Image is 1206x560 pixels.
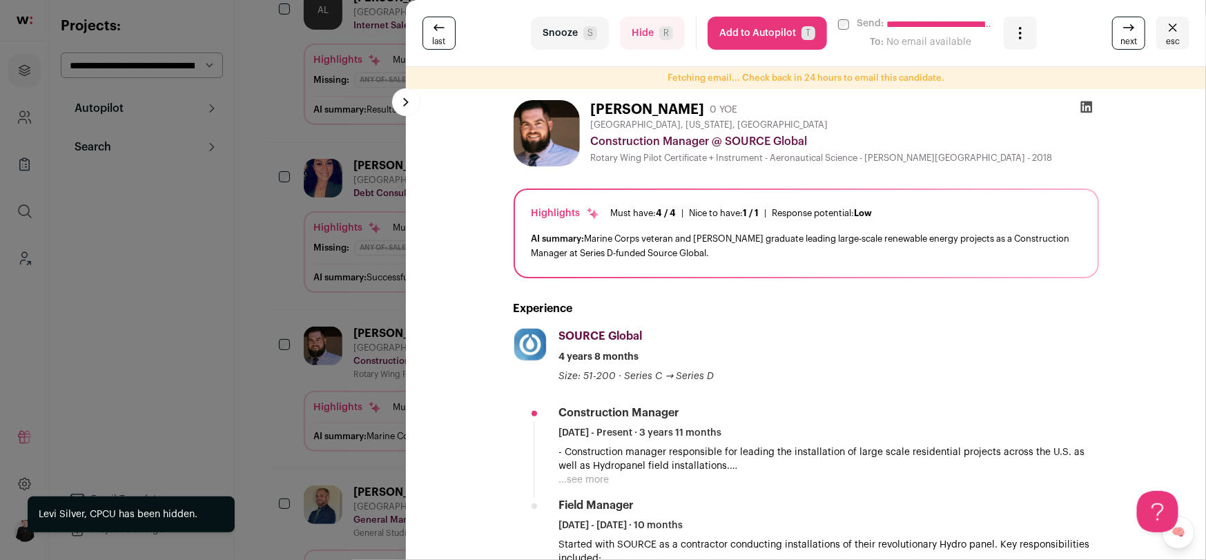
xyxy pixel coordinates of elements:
[886,35,997,50] span: No email available
[1156,17,1189,50] button: Close
[559,426,722,440] span: [DATE] - Present · 3 years 11 months
[1112,17,1145,50] a: next
[433,36,446,47] span: last
[559,371,616,381] span: Size: 51-200
[559,445,1099,473] p: - Construction manager responsible for leading the installation of large scale residential projec...
[422,17,456,50] a: last
[1162,516,1195,549] a: 🧠
[583,26,597,40] span: S
[591,133,1099,150] div: Construction Manager @ SOURCE Global
[625,371,714,381] span: Series C → Series D
[39,508,197,521] div: Levi Silver, CPCU has been hidden.
[772,208,873,219] div: Response potential:
[531,17,609,50] button: SnoozeS
[1120,36,1137,47] span: next
[591,119,828,131] span: [GEOGRAPHIC_DATA], [US_STATE], [GEOGRAPHIC_DATA]
[559,405,680,421] div: Construction Manager
[743,209,759,218] span: 1 / 1
[801,26,815,40] span: T
[1166,36,1180,47] span: esc
[659,26,673,40] span: R
[611,208,873,219] ul: | |
[514,329,546,360] img: de19118133471cd01d55fa17f8688f397c1d2436946a6d81a8796bea8f1c1f45.jpg
[559,331,643,342] span: SOURCE Global
[559,473,610,487] button: ...see more
[1137,491,1178,532] iframe: Help Scout Beacon - Open
[532,206,600,220] div: Highlights
[857,17,884,32] label: Send:
[690,208,759,219] div: Nice to have:
[559,498,634,513] div: Field Manager
[710,103,738,117] div: 0 YOE
[619,369,622,383] span: ·
[514,300,1099,317] h2: Experience
[620,17,685,50] button: HideR
[1004,17,1037,50] button: Open dropdown
[532,231,1081,260] div: Marine Corps veteran and [PERSON_NAME] graduate leading large-scale renewable energy projects as ...
[559,350,639,364] span: 4 years 8 months
[532,234,585,243] span: AI summary:
[591,153,1099,164] div: Rotary Wing Pilot Certificate + Instrument - Aeronautical Science - [PERSON_NAME][GEOGRAPHIC_DATA...
[870,35,884,50] div: To:
[611,208,677,219] div: Must have:
[855,209,873,218] span: Low
[514,100,580,166] img: 16cfdc3cc7a8061480653615a275c6f7485ccd5bb3c770bda594954b79f0dd7e.jpg
[591,100,705,119] h1: [PERSON_NAME]
[708,17,827,50] button: Add to AutopilotT
[559,519,683,532] span: [DATE] - [DATE] · 10 months
[657,209,677,218] span: 4 / 4
[406,73,1206,84] p: Fetching email... Check back in 24 hours to email this candidate.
